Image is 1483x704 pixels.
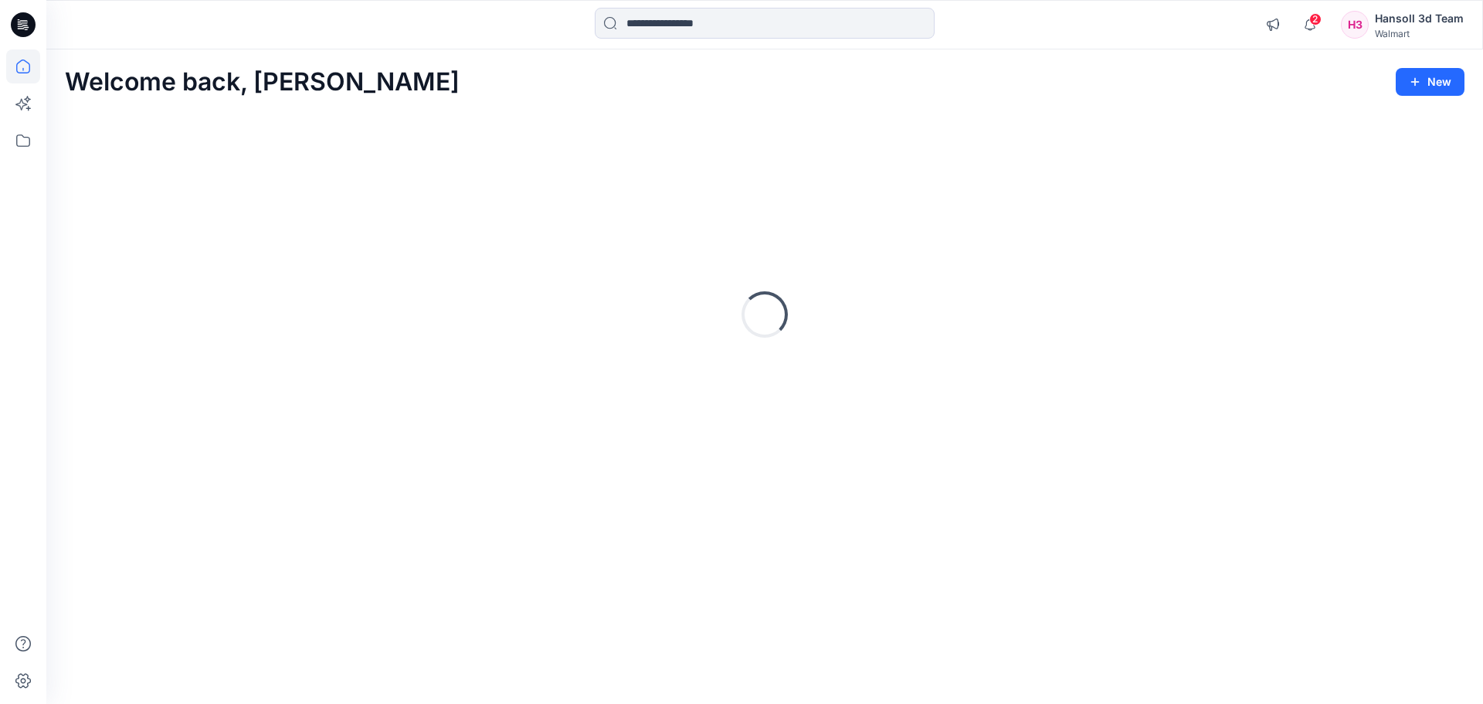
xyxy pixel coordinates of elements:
[1396,68,1464,96] button: New
[1375,9,1464,28] div: Hansoll 3d Team
[1341,11,1369,39] div: H3
[65,68,460,97] h2: Welcome back, [PERSON_NAME]
[1309,13,1322,26] span: 2
[1375,28,1464,39] div: Walmart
